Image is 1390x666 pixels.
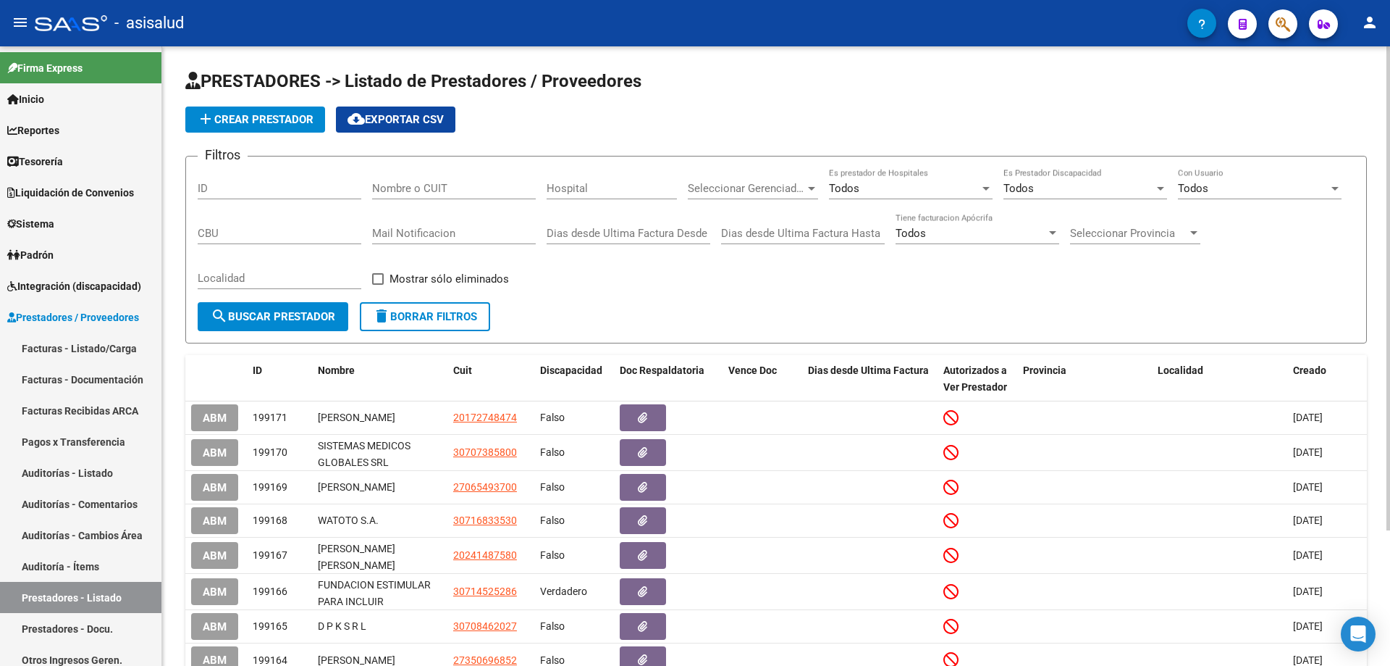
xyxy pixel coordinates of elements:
[540,586,587,597] span: Verdadero
[347,113,444,126] span: Exportar CSV
[247,355,312,403] datatable-header-cell: ID
[191,439,238,466] button: ABM
[1341,617,1376,652] div: Open Intercom Messenger
[896,227,926,240] span: Todos
[1293,446,1323,458] span: [DATE]
[829,182,859,195] span: Todos
[540,654,565,666] span: Falso
[318,577,442,607] div: FUNDACION ESTIMULAR PARA INCLUIR
[7,154,63,170] span: Tesorería
[253,446,287,458] span: 199170
[453,446,517,458] span: 30707385800
[1361,14,1378,31] mat-icon: person
[318,438,442,468] div: SISTEMAS MEDICOS GLOBALES SRL
[688,182,805,195] span: Seleccionar Gerenciador
[1293,412,1323,423] span: [DATE]
[253,620,287,632] span: 199165
[1287,355,1367,403] datatable-header-cell: Creado
[1293,549,1323,561] span: [DATE]
[336,107,455,133] button: Exportar CSV
[7,122,59,138] span: Reportes
[7,185,134,201] span: Liquidación de Convenios
[540,446,565,458] span: Falso
[253,586,287,597] span: 199166
[203,446,227,459] span: ABM
[185,107,325,133] button: Crear Prestador
[347,110,365,128] mat-icon: cloud_download
[191,613,238,640] button: ABM
[1152,355,1287,403] datatable-header-cell: Localidad
[453,412,517,423] span: 20172748474
[540,412,565,423] span: Falso
[389,270,509,288] span: Mostrar sólo eliminados
[318,479,442,496] div: [PERSON_NAME]
[614,355,723,403] datatable-header-cell: Doc Respaldatoria
[198,302,348,331] button: Buscar Prestador
[203,515,227,528] span: ABM
[453,549,517,561] span: 20241487580
[453,515,517,526] span: 30716833530
[318,618,442,635] div: D P K S R L
[1003,182,1034,195] span: Todos
[253,412,287,423] span: 199171
[312,355,447,403] datatable-header-cell: Nombre
[1293,654,1323,666] span: [DATE]
[447,355,534,403] datatable-header-cell: Cuit
[203,412,227,425] span: ABM
[253,549,287,561] span: 199167
[198,145,248,165] h3: Filtros
[943,365,1007,393] span: Autorizados a Ver Prestador
[7,278,141,294] span: Integración (discapacidad)
[453,654,517,666] span: 27350696852
[1293,481,1323,493] span: [DATE]
[1070,227,1187,240] span: Seleccionar Provincia
[191,542,238,569] button: ABM
[114,7,184,39] span: - asisalud
[211,310,335,323] span: Buscar Prestador
[185,71,641,91] span: PRESTADORES -> Listado de Prestadores / Proveedores
[453,586,517,597] span: 30714525286
[1017,355,1153,403] datatable-header-cell: Provincia
[540,515,565,526] span: Falso
[540,549,565,561] span: Falso
[808,365,929,376] span: Dias desde Ultima Factura
[203,481,227,494] span: ABM
[197,113,313,126] span: Crear Prestador
[7,60,83,76] span: Firma Express
[1158,365,1203,376] span: Localidad
[373,307,390,325] mat-icon: delete
[203,586,227,599] span: ABM
[318,541,442,571] div: [PERSON_NAME] [PERSON_NAME]
[534,355,614,403] datatable-header-cell: Discapacidad
[12,14,29,31] mat-icon: menu
[1293,620,1323,632] span: [DATE]
[197,110,214,128] mat-icon: add
[253,365,262,376] span: ID
[1293,365,1326,376] span: Creado
[191,578,238,605] button: ABM
[540,620,565,632] span: Falso
[540,481,565,493] span: Falso
[1293,515,1323,526] span: [DATE]
[253,515,287,526] span: 199168
[1178,182,1208,195] span: Todos
[7,91,44,107] span: Inicio
[938,355,1017,403] datatable-header-cell: Autorizados a Ver Prestador
[191,404,238,431] button: ABM
[360,302,490,331] button: Borrar Filtros
[620,365,704,376] span: Doc Respaldatoria
[203,549,227,562] span: ABM
[453,365,472,376] span: Cuit
[191,474,238,501] button: ABM
[203,620,227,633] span: ABM
[318,409,442,426] div: [PERSON_NAME]
[191,507,238,534] button: ABM
[7,216,54,232] span: Sistema
[728,365,777,376] span: Vence Doc
[318,365,355,376] span: Nombre
[1293,586,1323,597] span: [DATE]
[723,355,802,403] datatable-header-cell: Vence Doc
[253,654,287,666] span: 199164
[1023,365,1066,376] span: Provincia
[318,512,442,529] div: WATOTO S.A.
